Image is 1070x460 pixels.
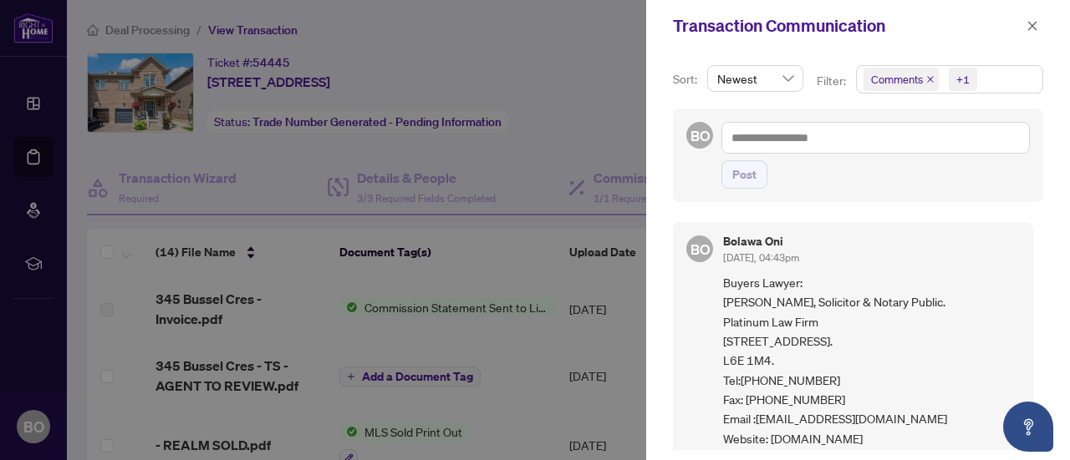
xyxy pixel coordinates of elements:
[717,66,793,91] span: Newest
[721,160,767,189] button: Post
[1003,402,1053,452] button: Open asap
[864,68,939,91] span: Comments
[690,124,710,147] span: BO
[926,75,935,83] span: close
[956,71,970,88] div: +1
[871,71,923,88] span: Comments
[723,235,799,247] h5: Bolawa Oni
[673,70,701,88] p: Sort:
[723,251,799,264] span: [DATE], 04:43pm
[690,237,710,260] span: BO
[1027,20,1038,32] span: close
[673,13,1022,38] div: Transaction Communication
[817,72,848,90] p: Filter:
